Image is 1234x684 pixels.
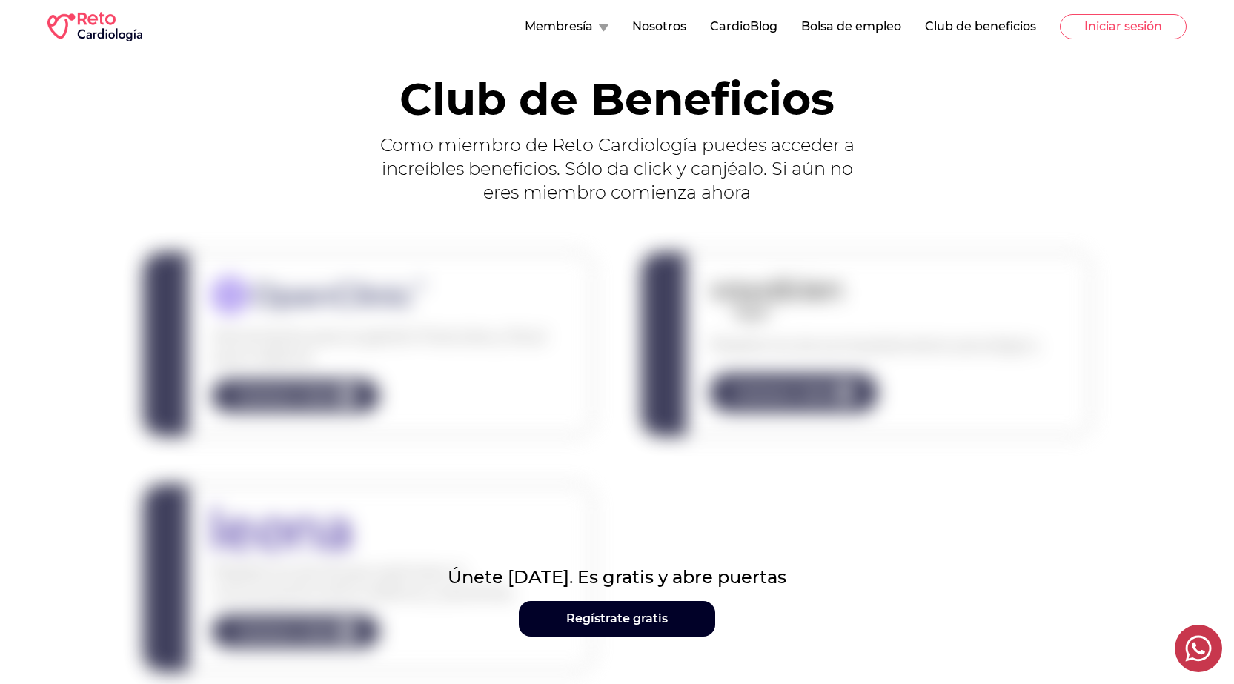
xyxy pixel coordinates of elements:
[632,18,686,36] button: Nosotros
[925,18,1036,36] button: Club de beneficios
[525,18,608,36] button: Membresía
[1060,14,1187,39] button: Iniciar sesión
[519,601,715,637] a: Regístrate gratis
[801,18,901,36] button: Bolsa de empleo
[47,53,1187,122] h1: Club de Beneficios
[710,18,777,36] button: CardioBlog
[368,133,866,205] p: Como miembro de Reto Cardiología puedes acceder a increíbles beneficios. Sólo da click y canjéalo...
[47,12,142,41] img: RETO Cardio Logo
[6,565,1228,589] p: Únete [DATE]. Es gratis y abre puertas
